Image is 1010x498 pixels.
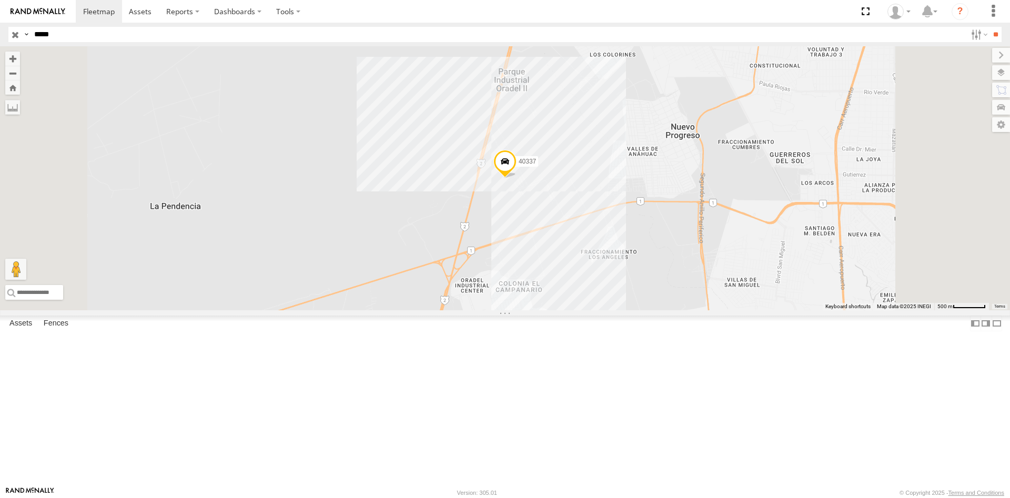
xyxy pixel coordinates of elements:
a: Visit our Website [6,487,54,498]
button: Keyboard shortcuts [825,303,871,310]
label: Map Settings [992,117,1010,132]
label: Dock Summary Table to the Right [981,316,991,331]
label: Dock Summary Table to the Left [970,316,981,331]
span: 40337 [519,158,536,165]
img: rand-logo.svg [11,8,65,15]
div: © Copyright 2025 - [900,490,1004,496]
span: Map data ©2025 INEGI [877,303,931,309]
div: Version: 305.01 [457,490,497,496]
div: Juan Lopez [884,4,914,19]
label: Search Query [22,27,31,42]
button: Zoom Home [5,80,20,95]
label: Search Filter Options [967,27,989,42]
button: Drag Pegman onto the map to open Street View [5,259,26,280]
button: Map Scale: 500 m per 59 pixels [934,303,989,310]
a: Terms and Conditions [948,490,1004,496]
label: Assets [4,316,37,331]
label: Hide Summary Table [992,316,1002,331]
label: Measure [5,100,20,115]
button: Zoom in [5,52,20,66]
label: Fences [38,316,74,331]
span: 500 m [937,303,953,309]
button: Zoom out [5,66,20,80]
i: ? [952,3,968,20]
a: Terms [994,304,1005,309]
